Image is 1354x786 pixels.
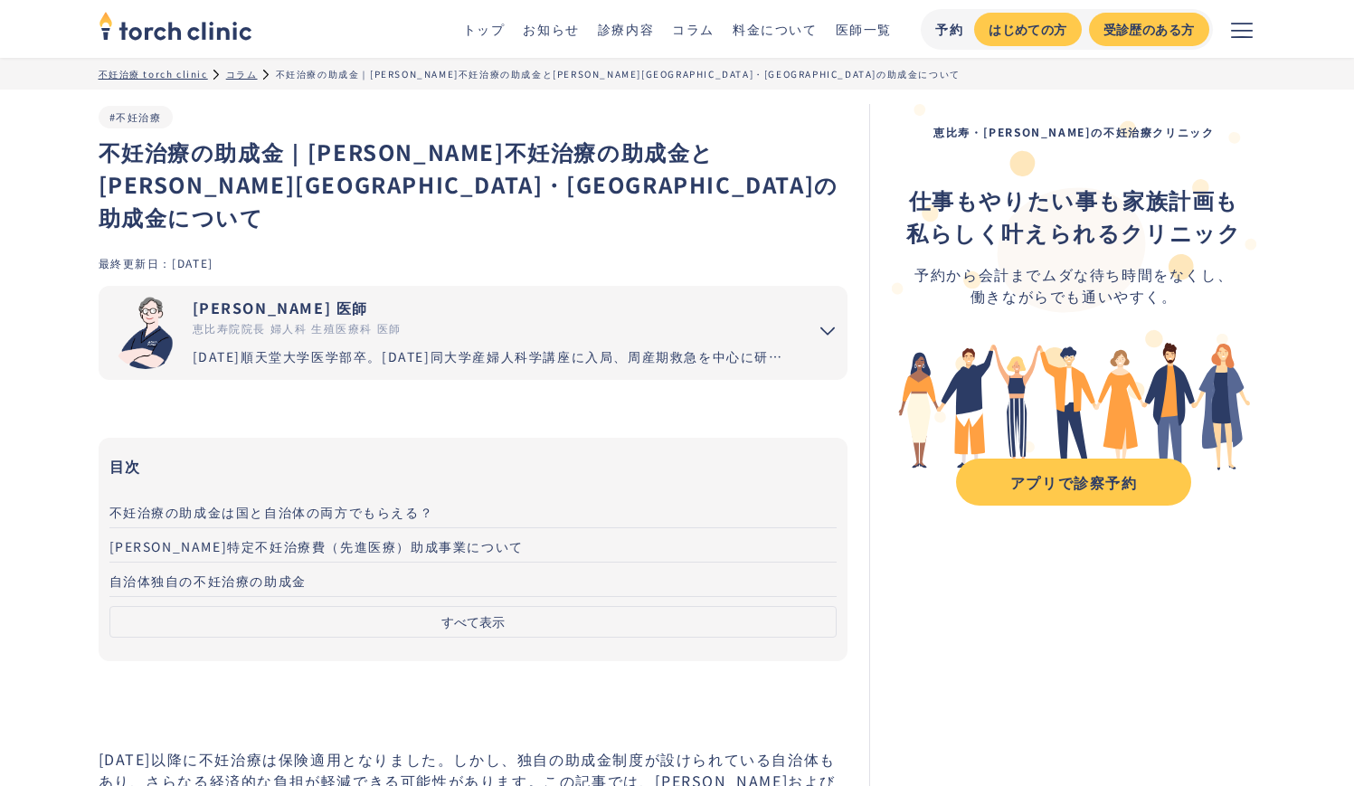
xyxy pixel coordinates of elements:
[193,347,794,366] div: [DATE]順天堂大学医学部卒。[DATE]同大学産婦人科学講座に入局、周産期救急を中心に研鑽を重ねる。[DATE]国内有数の不妊治療施設セントマザー産婦人科医院で、女性不妊症のみでなく男性不妊...
[276,67,961,80] div: 不妊治療の助成金｜[PERSON_NAME]不妊治療の助成金と[PERSON_NAME][GEOGRAPHIC_DATA]・[GEOGRAPHIC_DATA]の助成金について
[836,20,892,38] a: 医師一覧
[109,606,838,638] button: すべて表示
[909,184,1239,215] strong: 仕事もやりたい事も家族計画も
[109,537,524,555] span: [PERSON_NAME]特定不妊治療費（先進医療）助成事業について
[935,20,963,39] div: 予約
[672,20,715,38] a: コラム
[109,572,307,590] span: 自治体独自の不妊治療の助成金
[972,471,1175,493] div: アプリで診察予約
[989,20,1066,39] div: はじめての方
[956,459,1191,506] a: アプリで診察予約
[99,67,1256,80] ul: パンくずリスト
[906,263,1241,307] div: 予約から会計までムダな待ち時間をなくし、 働きながらでも通いやすく。
[172,255,213,270] div: [DATE]
[933,124,1214,139] strong: 恵比寿・[PERSON_NAME]の不妊治療クリニック
[109,528,838,563] a: [PERSON_NAME]特定不妊治療費（先進医療）助成事業について
[99,5,252,45] img: torch clinic
[1089,13,1209,46] a: 受診歴のある方
[109,494,838,528] a: 不妊治療の助成金は国と自治体の両方でもらえる？
[109,109,162,124] a: #不妊治療
[99,286,848,380] summary: 市山 卓彦 [PERSON_NAME] 医師 恵比寿院院長 婦人科 生殖医療科 医師 [DATE]順天堂大学医学部卒。[DATE]同大学産婦人科学講座に入局、周産期救急を中心に研鑽を重ねる。[D...
[99,13,252,45] a: home
[974,13,1081,46] a: はじめての方
[99,67,208,80] a: 不妊治療 torch clinic
[99,255,173,270] div: 最終更新日：
[193,320,794,336] div: 恵比寿院院長 婦人科 生殖医療科 医師
[463,20,506,38] a: トップ
[109,452,838,479] h3: 目次
[906,216,1241,248] strong: 私らしく叶えられるクリニック
[523,20,579,38] a: お知らせ
[193,297,794,318] div: [PERSON_NAME] 医師
[109,503,434,521] span: 不妊治療の助成金は国と自治体の両方でもらえる？
[1103,20,1195,39] div: 受診歴のある方
[99,286,794,380] a: [PERSON_NAME] 医師 恵比寿院院長 婦人科 生殖医療科 医師 [DATE]順天堂大学医学部卒。[DATE]同大学産婦人科学講座に入局、周産期救急を中心に研鑽を重ねる。[DATE]国内...
[906,184,1241,249] div: ‍ ‍
[598,20,654,38] a: 診療内容
[99,136,848,233] h1: 不妊治療の助成金｜[PERSON_NAME]不妊治療の助成金と[PERSON_NAME][GEOGRAPHIC_DATA]・[GEOGRAPHIC_DATA]の助成金について
[733,20,818,38] a: 料金について
[109,563,838,597] a: 自治体独自の不妊治療の助成金
[109,297,182,369] img: 市山 卓彦
[226,67,258,80] a: コラム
